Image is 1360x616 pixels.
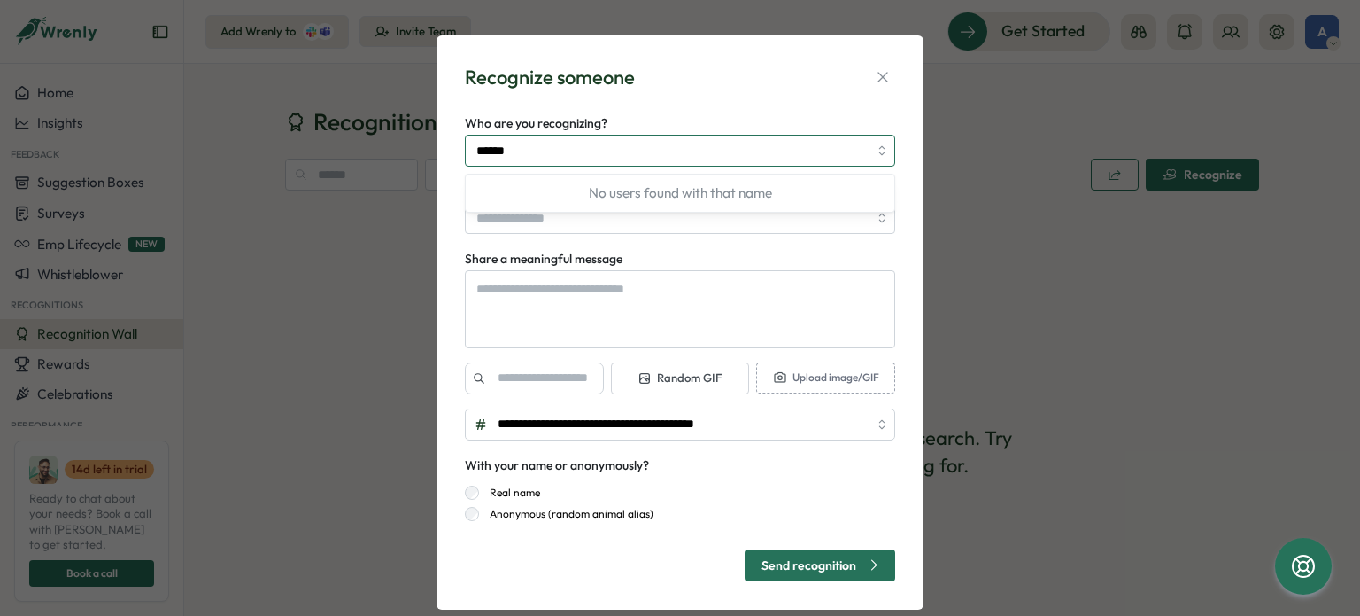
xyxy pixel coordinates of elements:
[465,250,622,269] label: Share a meaningful message
[469,183,891,203] p: No users found with that name
[637,370,722,386] span: Random GIF
[761,558,878,573] div: Send recognition
[479,486,540,500] label: Real name
[745,550,895,581] button: Send recognition
[479,507,653,521] label: Anonymous (random animal alias)
[465,64,635,91] div: Recognize someone
[611,363,750,394] button: Random GIF
[465,456,649,476] div: With your name or anonymously?
[465,114,607,134] label: Who are you recognizing?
